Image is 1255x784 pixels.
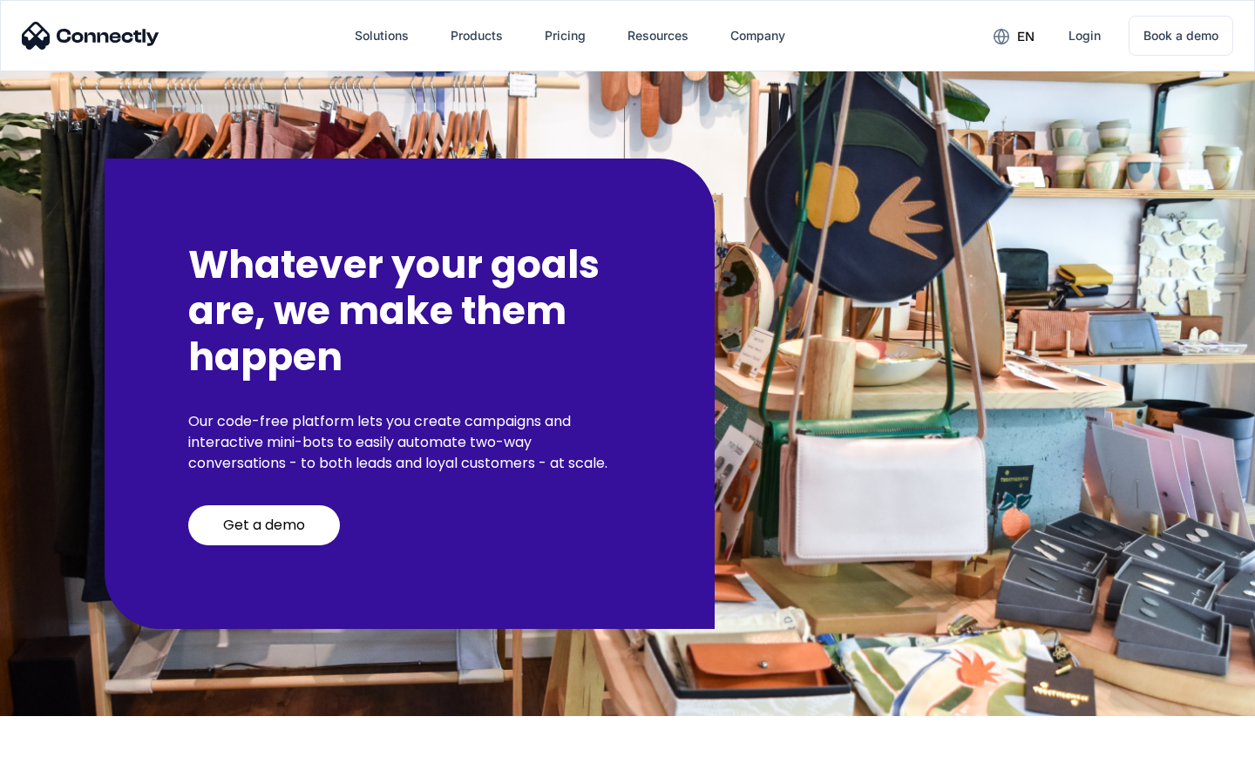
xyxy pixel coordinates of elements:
[1068,24,1101,48] div: Login
[188,242,631,380] h2: Whatever your goals are, we make them happen
[17,754,105,778] aside: Language selected: English
[1055,15,1115,57] a: Login
[188,505,340,545] a: Get a demo
[188,411,631,474] p: Our code-free platform lets you create campaigns and interactive mini-bots to easily automate two...
[1129,16,1233,56] a: Book a demo
[531,15,600,57] a: Pricing
[35,754,105,778] ul: Language list
[1017,24,1035,49] div: en
[223,517,305,534] div: Get a demo
[545,24,586,48] div: Pricing
[451,24,503,48] div: Products
[355,24,409,48] div: Solutions
[627,24,689,48] div: Resources
[22,22,159,50] img: Connectly Logo
[730,24,785,48] div: Company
